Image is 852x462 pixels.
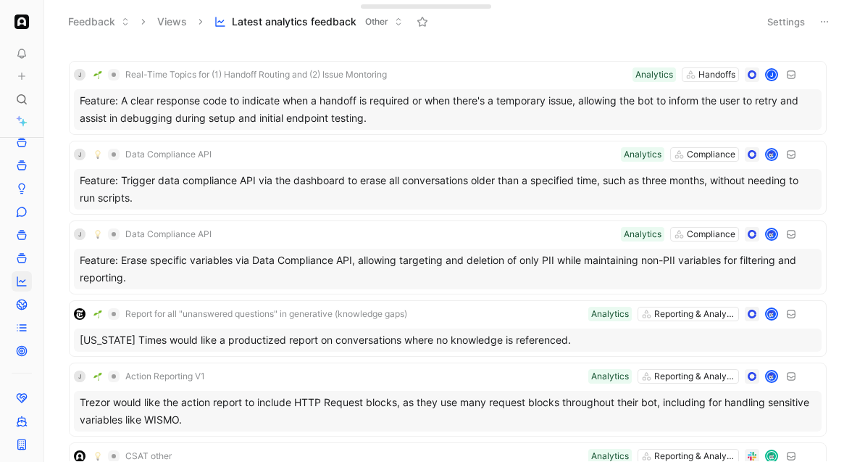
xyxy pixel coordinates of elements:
[74,89,822,130] div: Feature: A clear response code to indicate when a handoff is required or when there's a temporary...
[125,450,172,462] span: CSAT other
[88,66,392,83] button: 🌱Real-Time Topics for (1) Handoff Routing and (2) Issue Montoring
[125,228,212,240] span: Data Compliance API
[93,150,102,159] img: 💡
[125,308,407,320] span: Report for all "unanswered questions" in generative (knowledge gaps)
[767,309,777,319] img: avatar
[767,229,777,239] img: avatar
[69,61,827,135] a: J🌱Real-Time Topics for (1) Handoff Routing and (2) Issue MontoringHandoffsAnalyticsJFeature: A cl...
[125,371,205,382] span: Action Reporting V1
[74,149,85,160] div: J
[74,228,85,240] div: J
[93,372,102,381] img: 🌱
[761,12,811,32] button: Settings
[125,69,387,81] span: Real-Time Topics for (1) Handoff Routing and (2) Issue Montoring
[74,249,822,289] div: Feature: Erase specific variables via Data Compliance API, allowing targeting and deletion of onl...
[93,310,102,318] img: 🌱
[767,371,777,381] img: avatar
[12,12,32,32] button: Ada
[232,15,356,29] span: Latest analytics feedback
[687,147,735,162] div: Compliance
[591,307,629,321] div: Analytics
[74,391,822,432] div: Trezor would like the action report to include HTTP Request blocks, as they use many request bloc...
[365,15,388,29] span: Other
[591,369,629,384] div: Analytics
[624,147,661,162] div: Analytics
[93,70,102,79] img: 🌱
[687,227,735,242] div: Compliance
[74,169,822,210] div: Feature: Trigger data compliance API via the dashboard to erase all conversations older than a sp...
[767,451,777,461] img: avatar
[74,371,85,382] div: J
[93,452,102,461] img: 💡
[698,67,735,82] div: Handoffs
[69,363,827,437] a: J🌱Action Reporting V1Reporting & AnalyticsAnalyticsavatarTrezor would like the action report to i...
[69,300,827,357] a: logo🌱Report for all "unanswered questions" in generative (knowledge gaps)Reporting & AnalyticsAna...
[151,11,193,33] button: Views
[74,308,85,320] img: logo
[14,15,29,29] img: Ada
[767,70,777,80] div: J
[74,329,822,352] div: [US_STATE] Times would like a productized report on conversations where no knowledge is referenced.
[74,450,85,462] img: logo
[208,11,409,33] button: Latest analytics feedbackOther
[69,220,827,294] a: J💡Data Compliance APIComplianceAnalyticsavatarFeature: Erase specific variables via Data Complian...
[88,226,217,243] button: 💡Data Compliance API
[74,69,85,81] div: J
[654,307,735,321] div: Reporting & Analytics
[654,369,735,384] div: Reporting & Analytics
[88,305,412,323] button: 🌱Report for all "unanswered questions" in generative (knowledge gaps)
[93,230,102,239] img: 💡
[62,11,136,33] button: Feedback
[624,227,661,242] div: Analytics
[125,149,212,160] span: Data Compliance API
[88,368,210,385] button: 🌱Action Reporting V1
[88,146,217,163] button: 💡Data Compliance API
[767,149,777,160] img: avatar
[635,67,673,82] div: Analytics
[69,141,827,215] a: J💡Data Compliance APIComplianceAnalyticsavatarFeature: Trigger data compliance API via the dashbo...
